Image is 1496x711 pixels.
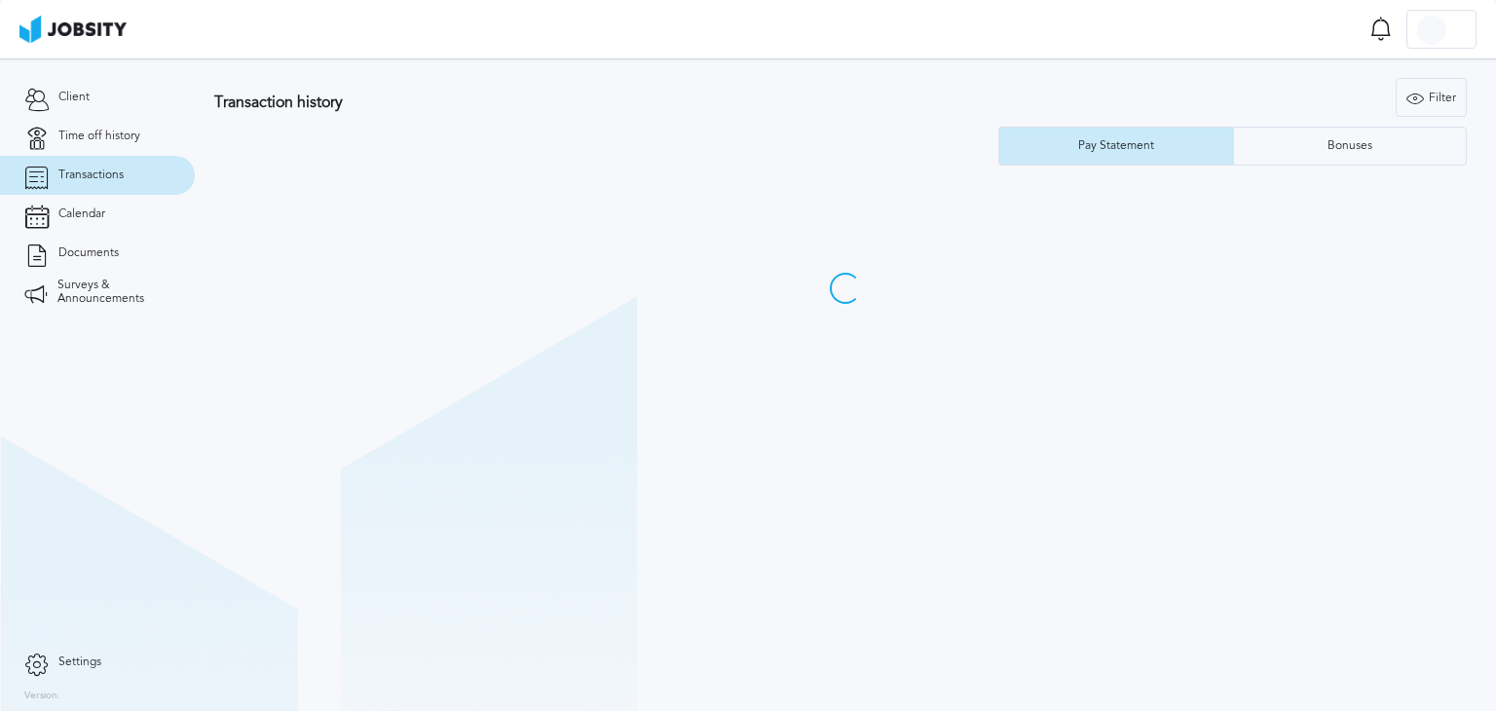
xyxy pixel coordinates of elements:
[24,691,60,702] label: Version:
[1396,78,1467,117] button: Filter
[214,94,899,111] h3: Transaction history
[58,91,90,104] span: Client
[19,16,127,43] img: ab4bad089aa723f57921c736e9817d99.png
[57,279,170,306] span: Surveys & Announcements
[998,127,1233,166] button: Pay Statement
[58,130,140,143] span: Time off history
[58,246,119,260] span: Documents
[58,207,105,221] span: Calendar
[1068,139,1164,153] div: Pay Statement
[1397,79,1466,118] div: Filter
[1233,127,1468,166] button: Bonuses
[1318,139,1382,153] div: Bonuses
[58,168,124,182] span: Transactions
[58,655,101,669] span: Settings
